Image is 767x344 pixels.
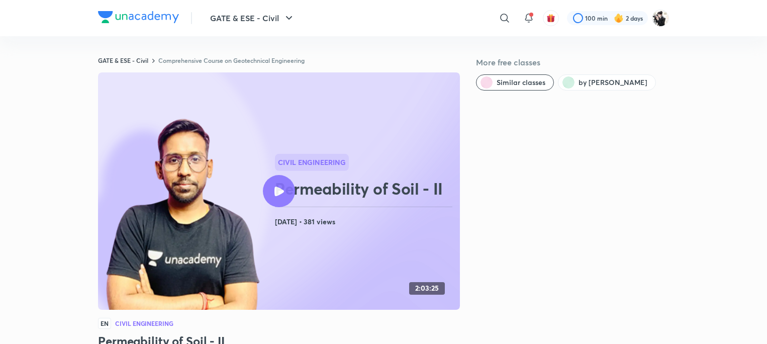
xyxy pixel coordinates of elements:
[558,74,656,91] button: by Abhishek Kumar
[98,11,179,26] a: Company Logo
[579,77,647,88] span: by Abhishek Kumar
[614,13,624,23] img: streak
[98,11,179,23] img: Company Logo
[497,77,545,88] span: Similar classes
[543,10,559,26] button: avatar
[158,56,305,64] a: Comprehensive Course on Geotechnical Engineering
[415,284,439,293] h4: 2:03:25
[652,10,669,27] img: Lucky verma
[476,56,669,68] h5: More free classes
[546,14,555,23] img: avatar
[98,56,148,64] a: GATE & ESE - Civil
[98,318,111,329] span: EN
[115,320,173,326] h4: Civil Engineering
[204,8,301,28] button: GATE & ESE - Civil
[275,215,456,228] h4: [DATE] • 381 views
[275,179,456,199] h2: Permeability of Soil - II
[476,74,554,91] button: Similar classes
